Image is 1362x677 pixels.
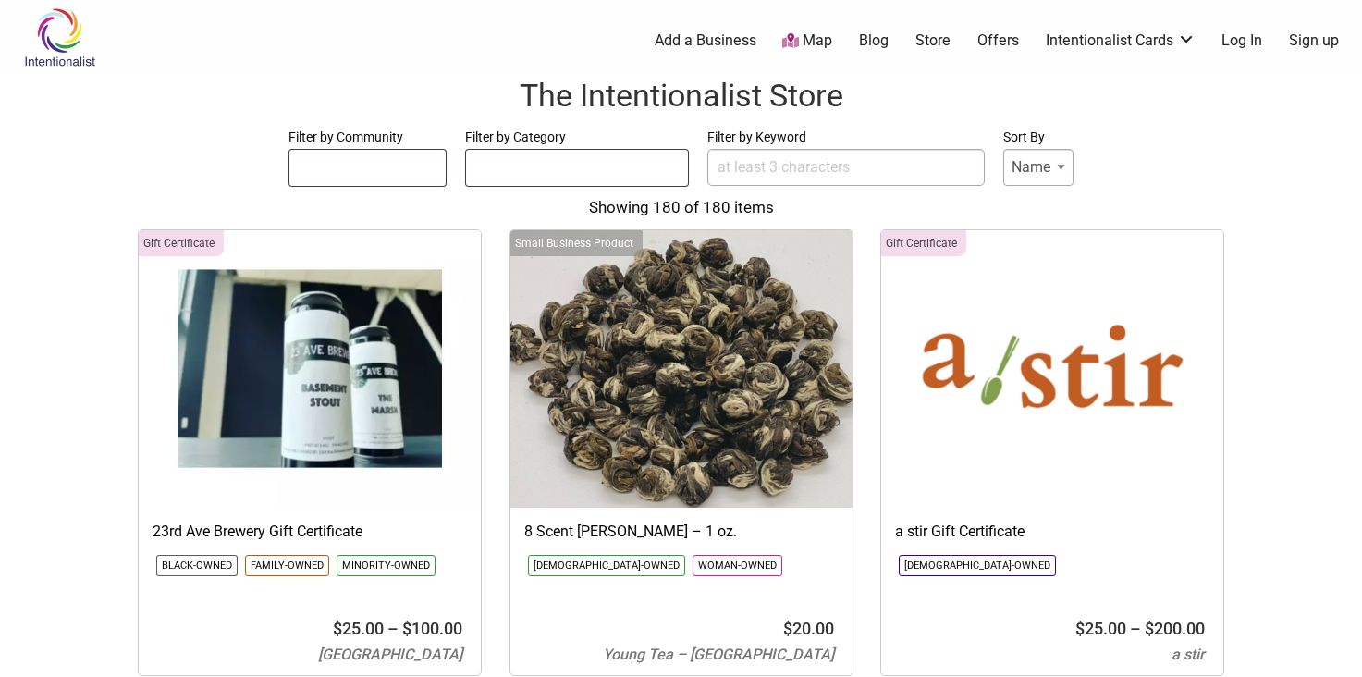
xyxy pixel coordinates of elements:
bdi: 25.00 [333,619,384,638]
h1: The Intentionalist Store [18,74,1344,118]
div: Showing 180 of 180 items [18,196,1344,220]
label: Filter by Community [288,126,447,149]
a: Offers [977,31,1019,51]
a: Log In [1221,31,1262,51]
span: a stir [1172,646,1205,663]
span: [GEOGRAPHIC_DATA] [318,646,462,663]
a: Map [782,31,832,52]
span: $ [333,619,342,638]
span: – [387,619,399,638]
li: Click to show only this community [899,555,1056,576]
label: Filter by Keyword [707,126,985,149]
span: Young Tea – [GEOGRAPHIC_DATA] [603,646,834,663]
bdi: 100.00 [402,619,462,638]
h3: a stir Gift Certificate [895,522,1209,542]
span: $ [783,619,792,638]
div: Click to show only this category [881,230,966,256]
img: Intentionalist [16,7,104,68]
li: Click to show only this community [245,555,329,576]
img: Young Tea 8 Scent Jasmine Green Pearl [510,230,853,508]
label: Filter by Category [465,126,689,149]
span: $ [1075,619,1085,638]
a: Sign up [1289,31,1339,51]
li: Click to show only this community [337,555,436,576]
h3: 23rd Ave Brewery Gift Certificate [153,522,467,542]
a: Intentionalist Cards [1046,31,1196,51]
span: – [1130,619,1141,638]
span: $ [402,619,411,638]
input: at least 3 characters [707,149,985,186]
a: Store [915,31,951,51]
bdi: 20.00 [783,619,834,638]
li: Click to show only this community [693,555,782,576]
span: $ [1145,619,1154,638]
label: Sort By [1003,126,1074,149]
bdi: 200.00 [1145,619,1205,638]
a: Blog [859,31,889,51]
li: Click to show only this community [528,555,685,576]
div: Click to show only this category [139,230,224,256]
li: Click to show only this community [156,555,238,576]
h3: 8 Scent [PERSON_NAME] – 1 oz. [524,522,839,542]
bdi: 25.00 [1075,619,1126,638]
a: Add a Business [655,31,756,51]
div: Click to show only this category [510,230,643,256]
